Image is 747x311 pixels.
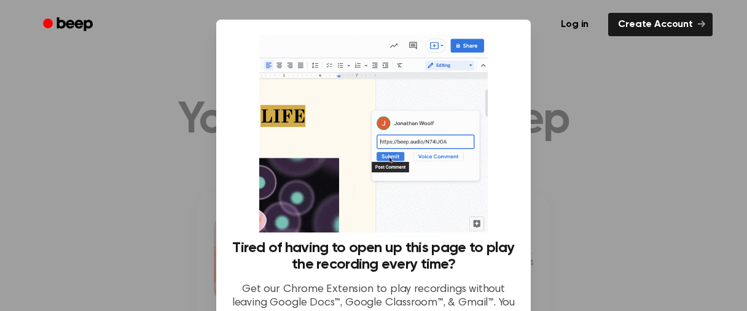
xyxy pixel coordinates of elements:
[549,10,601,39] a: Log in
[608,13,713,36] a: Create Account
[259,34,487,232] img: Beep extension in action
[34,13,104,37] a: Beep
[231,240,516,273] h3: Tired of having to open up this page to play the recording every time?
